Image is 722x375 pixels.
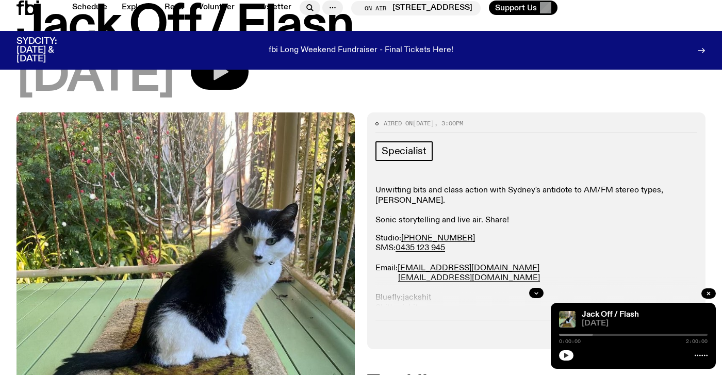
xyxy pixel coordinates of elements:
span: [STREET_ADDRESS] [392,4,472,13]
span: [DATE] [413,119,434,127]
span: On Air [365,5,386,11]
a: [EMAIL_ADDRESS][DOMAIN_NAME] [398,264,539,272]
span: Aired on [384,119,413,127]
a: 0435 123 945 [396,244,445,252]
a: [EMAIL_ADDRESS][DOMAIN_NAME] [398,274,540,282]
span: [DATE] [17,54,174,100]
span: Specialist [382,145,426,157]
a: Explore [116,1,156,15]
span: , 3:00pm [434,119,463,127]
a: Jack Off / Flash [582,311,639,319]
a: Newsletter [243,1,298,15]
span: Support Us [495,3,537,12]
h3: SYDCITY: [DATE] & [DATE] [17,37,83,63]
a: Specialist [375,141,433,161]
span: 0:00:00 [559,339,581,344]
a: Schedule [66,1,113,15]
p: Unwitting bits and class action with Sydney's antidote to AM/FM stereo types, [PERSON_NAME]. Soni... [375,186,697,225]
p: fbi Long Weekend Fundraiser - Final Tickets Here! [269,46,453,55]
a: Read [158,1,190,15]
p: Studio: SMS: Email: Bluefly: Shitter: Instagran: Fakebook: Home: [375,234,697,352]
a: [PHONE_NUMBER] [401,234,475,242]
button: On Air[STREET_ADDRESS] [351,1,481,15]
span: 2:00:00 [686,339,708,344]
a: Volunteer [192,1,241,15]
span: [DATE] [582,320,708,328]
button: Support Us [489,1,557,15]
